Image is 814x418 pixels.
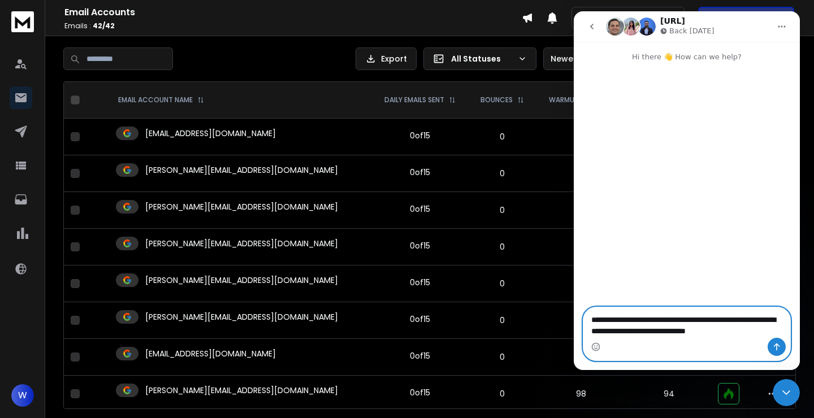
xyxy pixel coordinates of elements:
[475,351,529,363] p: 0
[475,388,529,399] p: 0
[410,313,430,325] div: 0 of 15
[11,11,34,32] img: logo
[536,192,626,229] td: 98
[475,131,529,142] p: 0
[536,376,626,412] td: 98
[536,339,626,376] td: 98
[451,53,513,64] p: All Statuses
[11,384,34,407] button: W
[410,130,430,141] div: 0 of 15
[410,240,430,251] div: 0 of 15
[536,229,626,265] td: 98
[536,155,626,192] td: 98
[475,204,529,216] p: 0
[145,164,338,176] p: [PERSON_NAME][EMAIL_ADDRESS][DOMAIN_NAME]
[480,95,513,104] p: BOUNCES
[475,241,529,252] p: 0
[64,6,522,19] h1: Email Accounts
[549,95,602,104] p: WARMUP EMAILS
[626,376,712,412] td: 94
[475,278,529,289] p: 0
[536,302,626,339] td: 88
[93,21,115,31] span: 42 / 42
[698,7,794,29] button: Get Free Credits
[536,119,626,155] td: 98
[145,238,338,249] p: [PERSON_NAME][EMAIL_ADDRESS][DOMAIN_NAME]
[145,311,338,323] p: [PERSON_NAME][EMAIL_ADDRESS][DOMAIN_NAME]
[574,11,800,370] iframe: Intercom live chat
[475,168,529,179] p: 0
[543,47,617,70] button: Newest
[773,379,800,406] iframe: Intercom live chat
[356,47,417,70] button: Export
[145,275,338,286] p: [PERSON_NAME][EMAIL_ADDRESS][DOMAIN_NAME]
[410,167,430,178] div: 0 of 15
[145,385,338,396] p: [PERSON_NAME][EMAIL_ADDRESS][DOMAIN_NAME]
[145,348,276,359] p: [EMAIL_ADDRESS][DOMAIN_NAME]
[410,203,430,215] div: 0 of 15
[410,387,430,398] div: 0 of 15
[384,95,444,104] p: DAILY EMAILS SENT
[145,201,338,212] p: [PERSON_NAME][EMAIL_ADDRESS][DOMAIN_NAME]
[145,128,276,139] p: [EMAIL_ADDRESS][DOMAIN_NAME]
[410,350,430,362] div: 0 of 15
[410,277,430,288] div: 0 of 15
[536,265,626,302] td: 98
[64,21,522,31] p: Emails :
[118,95,204,104] div: EMAIL ACCOUNT NAME
[475,315,529,326] p: 0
